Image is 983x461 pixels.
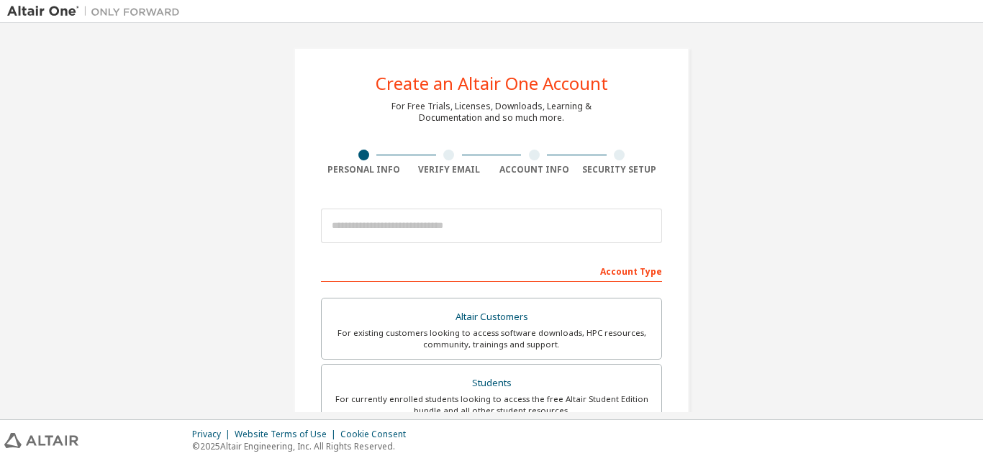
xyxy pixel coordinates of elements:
div: Security Setup [577,164,663,175]
div: Website Terms of Use [235,429,340,440]
div: Cookie Consent [340,429,415,440]
div: Account Type [321,259,662,282]
div: For currently enrolled students looking to access the free Altair Student Edition bundle and all ... [330,393,653,416]
img: Altair One [7,4,187,19]
img: altair_logo.svg [4,433,78,448]
div: Verify Email [407,164,492,175]
p: © 2025 Altair Engineering, Inc. All Rights Reserved. [192,440,415,452]
div: For existing customers looking to access software downloads, HPC resources, community, trainings ... [330,327,653,350]
div: Create an Altair One Account [376,75,608,92]
div: For Free Trials, Licenses, Downloads, Learning & Documentation and so much more. [391,101,592,124]
div: Privacy [192,429,235,440]
div: Altair Customers [330,307,653,327]
div: Account Info [491,164,577,175]
div: Personal Info [321,164,407,175]
div: Students [330,373,653,393]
